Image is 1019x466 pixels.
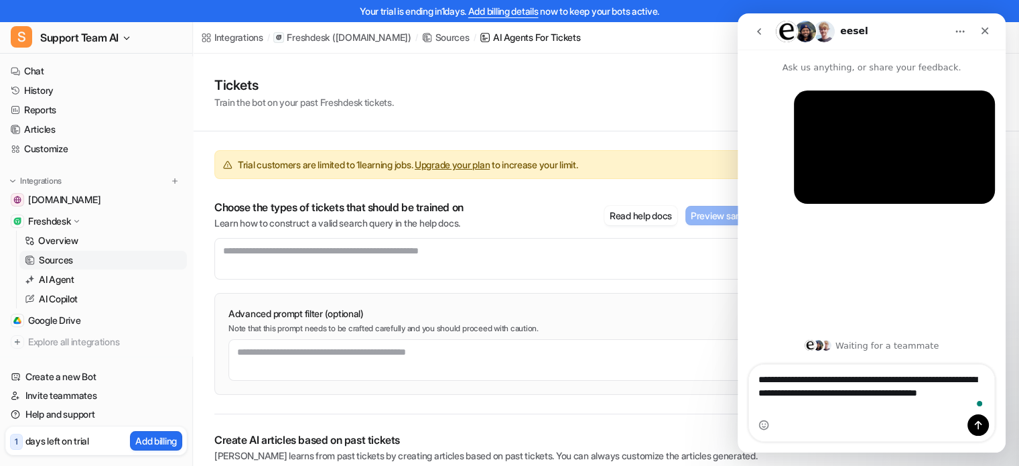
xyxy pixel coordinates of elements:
[214,30,263,44] div: Integrations
[8,176,17,186] img: expand menu
[228,307,747,321] p: Advanced prompt filter (optional)
[5,120,187,139] a: Articles
[5,333,187,351] a: Explore all integrations
[5,139,187,158] a: Customize
[135,434,177,448] p: Add billing
[5,311,187,330] a: Google DriveGoogle Drive
[5,101,187,119] a: Reports
[738,13,1006,453] iframe: To enrich screen reader interactions, please activate Accessibility in Grammarly extension settings
[5,190,187,209] a: www.secretfoodtours.com[DOMAIN_NAME]
[474,32,476,44] span: /
[170,176,180,186] img: menu_add.svg
[39,273,74,286] p: AI Agent
[5,62,187,80] a: Chat
[228,323,747,334] p: Note that this prompt needs to be crafted carefully and you should proceed with caution.
[415,32,418,44] span: /
[238,158,578,172] span: Trial customers are limited to 1 learning jobs. to increase your limit.
[604,206,677,225] button: Read help docs
[468,5,539,17] a: Add billing details
[25,434,89,448] p: days left on trial
[19,290,187,308] a: AI Copilot
[28,314,81,327] span: Google Drive
[38,234,78,247] p: Overview
[332,31,411,44] p: ( [DOMAIN_NAME] )
[15,436,18,448] p: 1
[214,95,393,109] p: Train the bot on your past Freshdesk tickets.
[685,206,761,225] button: Preview sample
[493,30,580,44] div: AI Agents for tickets
[40,28,119,47] span: Support Team AI
[5,81,187,100] a: History
[5,367,187,386] a: Create a new Bot
[214,433,761,447] p: Create AI articles based on past tickets
[39,292,78,306] p: AI Copilot
[28,215,70,228] p: Freshdesk
[273,31,411,44] a: Freshdesk([DOMAIN_NAME])
[5,405,187,424] a: Help and support
[20,176,62,186] p: Integrations
[214,217,464,230] p: Learn how to construct a valid search query in the help docs.
[422,30,470,44] a: Sources
[214,449,761,463] p: [PERSON_NAME] learns from past tickets by creating articles based on past tickets. You can always...
[19,251,187,270] a: Sources
[201,30,263,44] a: Integrations
[480,30,580,44] a: AI Agents for tickets
[19,270,187,289] a: AI Agent
[11,335,24,349] img: explore all integrations
[435,30,470,44] div: Sources
[13,316,21,325] img: Google Drive
[11,26,32,48] span: S
[5,174,66,188] button: Integrations
[214,75,393,95] h1: Tickets
[214,200,464,214] p: Choose the types of tickets that should be trained on
[19,231,187,250] a: Overview
[130,431,182,451] button: Add billing
[5,386,187,405] a: Invite teammates
[287,31,329,44] p: Freshdesk
[415,159,490,170] a: Upgrade your plan
[13,217,21,225] img: Freshdesk
[39,253,73,267] p: Sources
[28,193,100,207] span: [DOMAIN_NAME]
[13,196,21,204] img: www.secretfoodtours.com
[28,331,182,353] span: Explore all integrations
[267,32,270,44] span: /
